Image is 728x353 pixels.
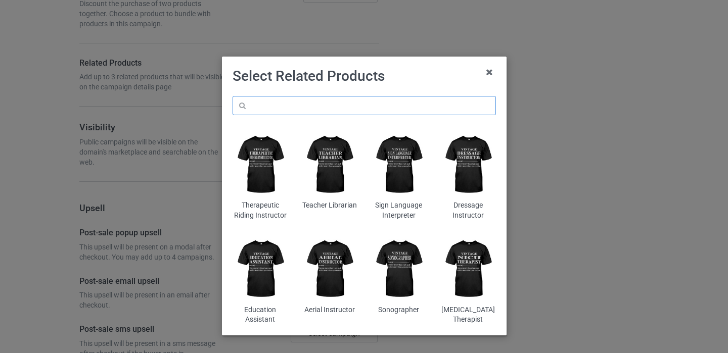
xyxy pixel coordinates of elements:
[440,200,495,220] div: Dressage Instructor
[233,67,496,85] h1: Select Related Products
[302,200,357,211] div: Teacher Librarian
[371,305,426,315] div: Sonographer
[371,200,426,220] div: Sign Language Interpreter
[233,200,288,220] div: Therapeutic Riding Instructor
[440,305,495,325] div: [MEDICAL_DATA] Therapist
[302,305,357,315] div: Aerial Instructor
[233,305,288,325] div: Education Assistant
